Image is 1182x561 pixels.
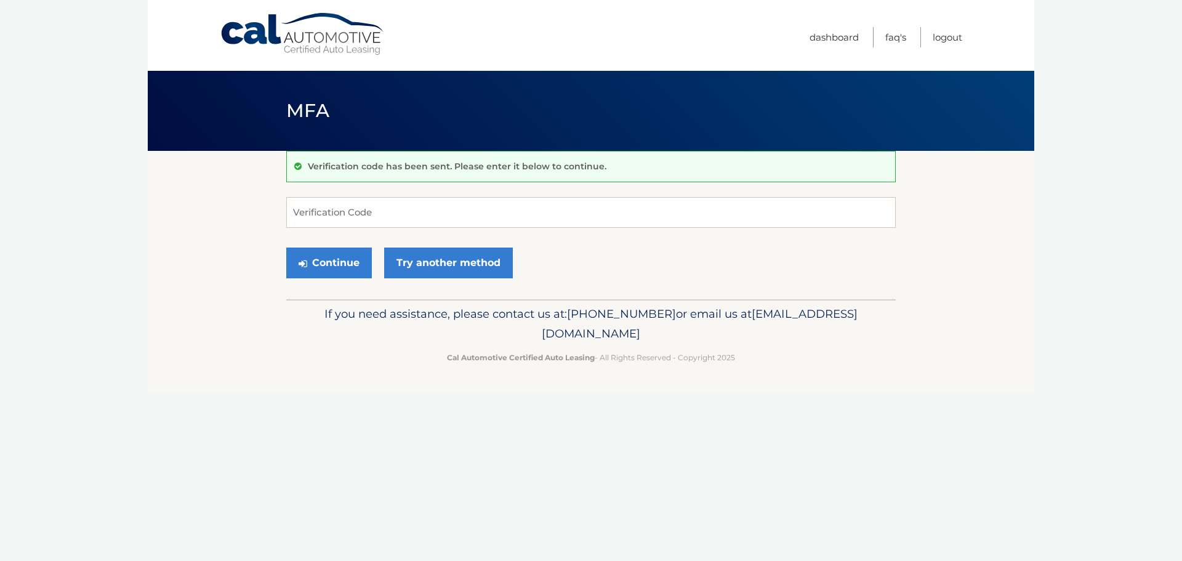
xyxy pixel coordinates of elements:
button: Continue [286,248,372,278]
a: Logout [933,27,962,47]
p: If you need assistance, please contact us at: or email us at [294,304,888,344]
a: Cal Automotive [220,12,386,56]
p: Verification code has been sent. Please enter it below to continue. [308,161,606,172]
span: MFA [286,99,329,122]
strong: Cal Automotive Certified Auto Leasing [447,353,595,362]
input: Verification Code [286,197,896,228]
span: [EMAIL_ADDRESS][DOMAIN_NAME] [542,307,858,341]
p: - All Rights Reserved - Copyright 2025 [294,351,888,364]
a: Dashboard [810,27,859,47]
a: FAQ's [885,27,906,47]
span: [PHONE_NUMBER] [567,307,676,321]
a: Try another method [384,248,513,278]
